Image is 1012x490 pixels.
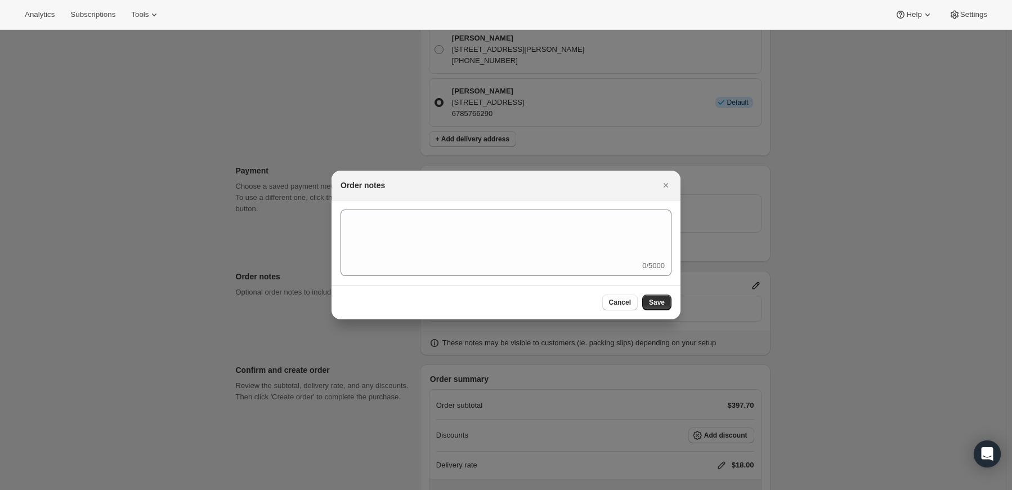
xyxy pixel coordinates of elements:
[658,177,674,193] button: Close
[974,440,1001,467] div: Open Intercom Messenger
[70,10,115,19] span: Subscriptions
[642,295,671,310] button: Save
[960,10,987,19] span: Settings
[341,180,385,191] h2: Order notes
[906,10,921,19] span: Help
[25,10,55,19] span: Analytics
[124,7,167,23] button: Tools
[942,7,994,23] button: Settings
[18,7,61,23] button: Analytics
[609,298,631,307] span: Cancel
[64,7,122,23] button: Subscriptions
[888,7,939,23] button: Help
[131,10,149,19] span: Tools
[649,298,665,307] span: Save
[602,295,638,310] button: Cancel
